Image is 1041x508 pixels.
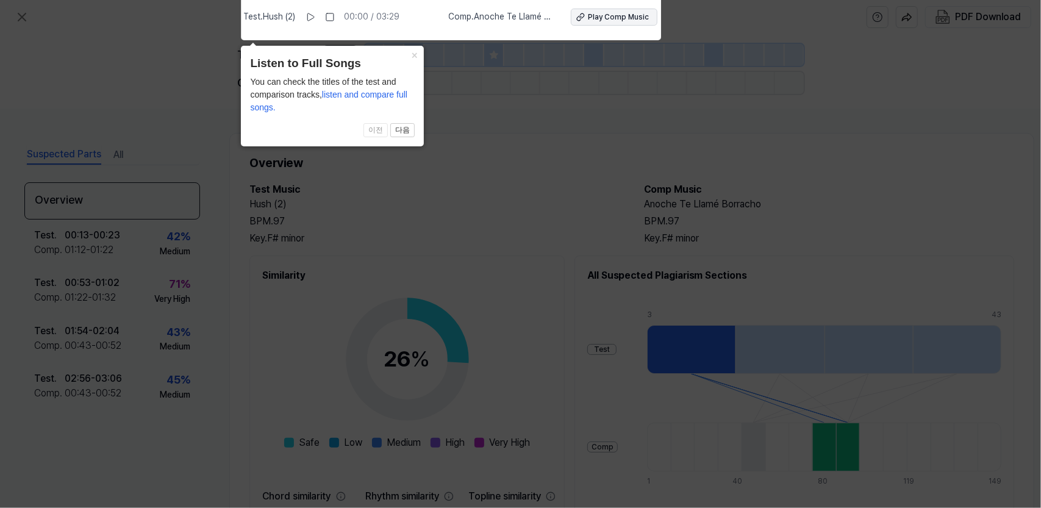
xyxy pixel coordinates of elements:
[244,11,296,23] span: Test . Hush (2)
[250,55,415,73] header: Listen to Full Songs
[250,90,407,112] span: listen and compare full songs.
[250,76,415,114] div: You can check the titles of the test and comparison tracks,
[390,123,415,138] button: 다음
[345,11,400,23] div: 00:00 / 03:29
[449,11,556,23] span: Comp . Anoche Te Llamé Borracho
[571,9,657,26] button: Play Comp Music
[404,46,424,63] button: Close
[588,12,649,23] div: Play Comp Music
